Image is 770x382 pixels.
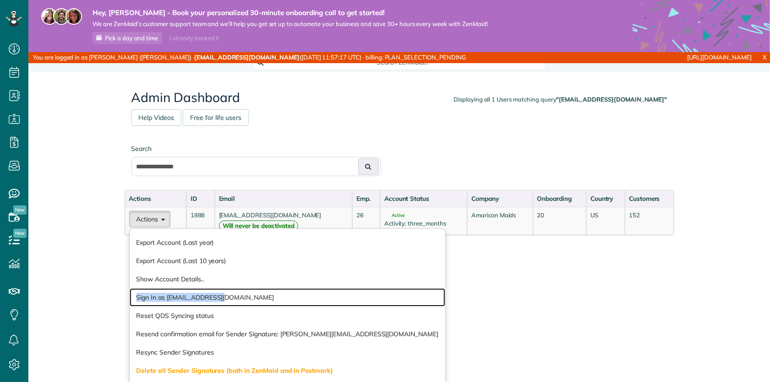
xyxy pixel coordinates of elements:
[41,8,58,25] img: maria-72a9807cf96188c08ef61303f053569d2e2a8a1cde33d635c8a3ac13582a053d.jpg
[93,32,162,44] a: Pick a day and time
[130,325,446,343] a: Resend confirmation email for Sender Signature: [PERSON_NAME][EMAIL_ADDRESS][DOMAIN_NAME]
[130,288,446,307] a: Sign In as [EMAIL_ADDRESS][DOMAIN_NAME]
[131,144,381,153] label: Search
[129,194,182,203] div: Actions
[131,109,182,126] a: Help Videos
[93,8,488,17] strong: Hey, [PERSON_NAME] - Book your personalized 30-minute onboarding call to get started!
[352,207,380,235] td: 26
[467,207,533,235] td: Amarican Maids
[557,96,667,103] strong: "[EMAIL_ADDRESS][DOMAIN_NAME]"
[625,207,673,235] td: 152
[533,207,586,235] td: 20
[183,109,249,126] a: Free for life users
[105,34,158,42] span: Pick a day and time
[66,8,82,25] img: michelle-19f622bdf1676172e81f8f8fba1fb50e276960ebfe0243fe18214015130c80e4.jpg
[129,211,170,227] button: Actions
[453,95,667,104] div: Displaying all 1 Users matching query
[13,205,27,215] span: New
[130,307,446,325] a: Reset QDS Syncing status
[384,219,463,228] div: Activity: three_months
[164,32,225,44] div: I already booked it
[130,361,446,380] a: Delete all Sender Signatures (both in ZenMaid and in Postmark)
[186,207,215,235] td: 1888
[384,213,404,218] span: Active
[28,52,512,63] div: You are logged in as [PERSON_NAME] ([PERSON_NAME]) · ([DATE] 11:57:17 UTC) · billing: PLAN_SELECT...
[219,221,298,231] strong: Will never be deactivated
[590,194,621,203] div: Country
[759,52,770,63] a: X
[93,20,488,28] span: We are ZenMaid’s customer support team and we’ll help you get set up to automate your business an...
[130,270,446,288] a: Show Account Details..
[13,229,27,238] span: New
[356,194,376,203] div: Emp.
[384,194,463,203] div: Account Status
[53,8,70,25] img: jorge-587dff0eeaa6aab1f244e6dc62b8924c3b6ad411094392a53c71c6c4a576187d.jpg
[586,207,625,235] td: US
[130,233,446,252] a: Export Account (Last year)
[131,91,667,105] h2: Admin Dashboard
[688,54,752,61] a: [URL][DOMAIN_NAME]
[219,194,349,203] div: Email
[215,207,353,235] td: [EMAIL_ADDRESS][DOMAIN_NAME]
[130,343,446,361] a: Resync Sender Signatures
[191,194,211,203] div: ID
[629,194,669,203] div: Customers
[194,54,300,61] strong: [EMAIL_ADDRESS][DOMAIN_NAME]
[471,194,529,203] div: Company
[537,194,582,203] div: Onboarding
[130,252,446,270] a: Export Account (Last 10 years)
